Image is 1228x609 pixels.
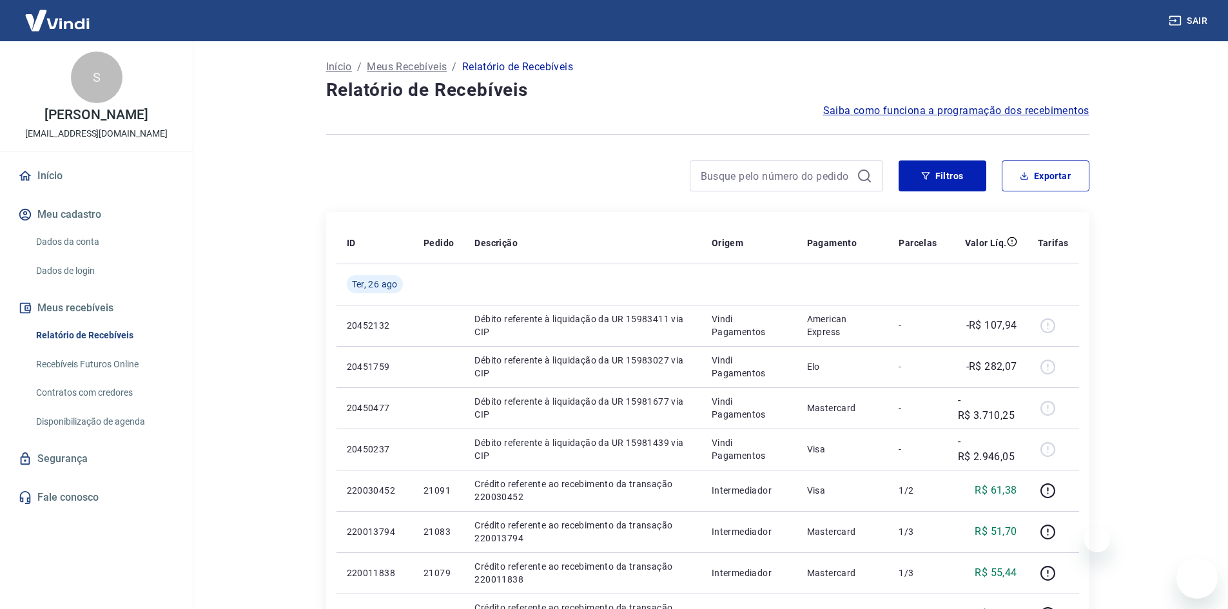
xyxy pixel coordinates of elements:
p: Pagamento [807,237,857,249]
p: R$ 51,70 [975,524,1017,539]
a: Disponibilização de agenda [31,409,177,435]
a: Dados da conta [31,229,177,255]
p: Mastercard [807,401,879,414]
p: R$ 61,38 [975,483,1017,498]
p: Mastercard [807,566,879,579]
button: Meus recebíveis [15,294,177,322]
p: Vindi Pagamentos [712,395,786,421]
p: Crédito referente ao recebimento da transação 220030452 [474,478,690,503]
p: / [452,59,456,75]
a: Segurança [15,445,177,473]
p: 220013794 [347,525,403,538]
a: Início [326,59,352,75]
p: 1/3 [899,566,937,579]
p: 21079 [424,566,454,579]
p: -R$ 3.710,25 [958,392,1017,423]
p: Origem [712,237,743,249]
button: Filtros [899,160,986,191]
p: Valor Líq. [965,237,1007,249]
p: Vindi Pagamentos [712,436,786,462]
p: Pedido [424,237,454,249]
p: 20450477 [347,401,403,414]
a: Início [15,162,177,190]
p: - [899,443,937,456]
p: -R$ 282,07 [966,359,1017,374]
a: Saiba como funciona a programação dos recebimentos [823,103,1089,119]
iframe: Botão para abrir a janela de mensagens [1176,557,1218,599]
p: [EMAIL_ADDRESS][DOMAIN_NAME] [25,127,168,140]
p: 20451759 [347,360,403,373]
p: Parcelas [899,237,937,249]
p: 21083 [424,525,454,538]
button: Sair [1166,9,1213,33]
a: Fale conosco [15,483,177,512]
p: - [899,401,937,414]
p: 220011838 [347,566,403,579]
p: American Express [807,313,879,338]
p: Débito referente à liquidação da UR 15981439 via CIP [474,436,690,462]
p: Intermediador [712,484,786,497]
p: - [899,360,937,373]
p: 21091 [424,484,454,497]
p: Vindi Pagamentos [712,313,786,338]
p: Intermediador [712,566,786,579]
p: Mastercard [807,525,879,538]
img: Vindi [15,1,99,40]
p: R$ 55,44 [975,565,1017,581]
p: 220030452 [347,484,403,497]
p: Débito referente à liquidação da UR 15983027 via CIP [474,354,690,380]
a: Contratos com credores [31,380,177,406]
p: 20450237 [347,443,403,456]
p: 20452132 [347,319,403,332]
p: Crédito referente ao recebimento da transação 220013794 [474,519,690,545]
h4: Relatório de Recebíveis [326,77,1089,103]
p: Crédito referente ao recebimento da transação 220011838 [474,560,690,586]
p: Tarifas [1038,237,1069,249]
p: 1/3 [899,525,937,538]
p: [PERSON_NAME] [44,108,148,122]
p: Débito referente à liquidação da UR 15983411 via CIP [474,313,690,338]
p: -R$ 2.946,05 [958,434,1017,465]
button: Meu cadastro [15,200,177,229]
button: Exportar [1002,160,1089,191]
a: Relatório de Recebíveis [31,322,177,349]
p: Vindi Pagamentos [712,354,786,380]
p: ID [347,237,356,249]
a: Dados de login [31,258,177,284]
input: Busque pelo número do pedido [701,166,852,186]
a: Meus Recebíveis [367,59,447,75]
p: 1/2 [899,484,937,497]
p: Elo [807,360,879,373]
p: Intermediador [712,525,786,538]
a: Recebíveis Futuros Online [31,351,177,378]
p: / [357,59,362,75]
p: -R$ 107,94 [966,318,1017,333]
div: S [71,52,122,103]
p: - [899,319,937,332]
p: Visa [807,484,879,497]
p: Descrição [474,237,518,249]
p: Visa [807,443,879,456]
span: Ter, 26 ago [352,278,398,291]
iframe: Fechar mensagem [1084,527,1110,552]
p: Relatório de Recebíveis [462,59,573,75]
p: Débito referente à liquidação da UR 15981677 via CIP [474,395,690,421]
